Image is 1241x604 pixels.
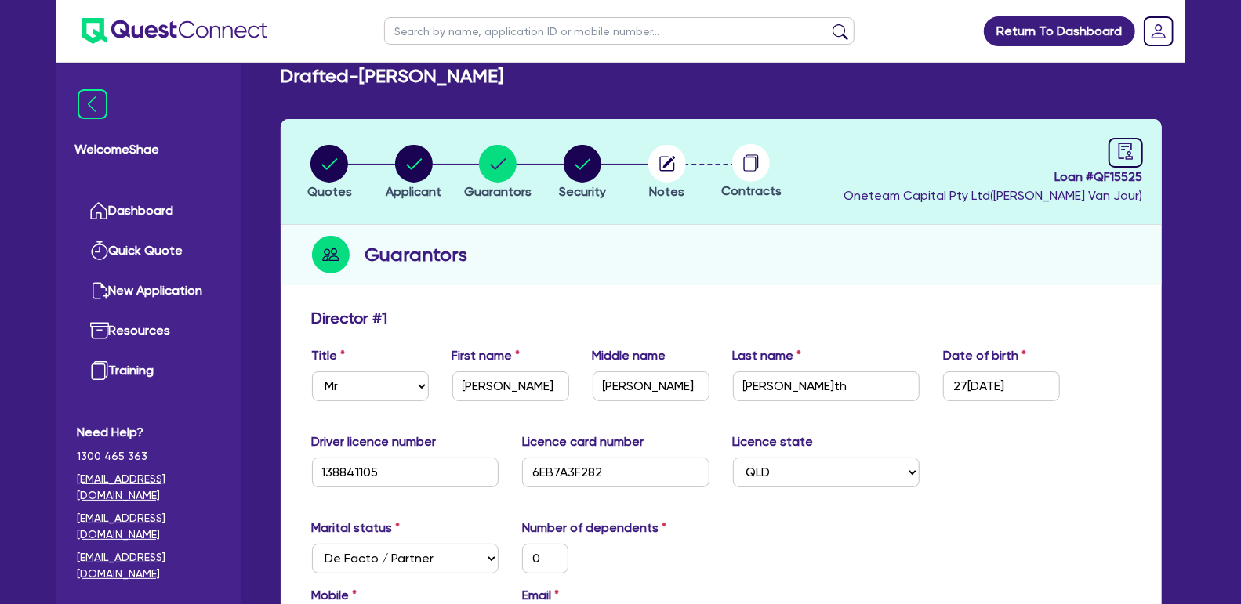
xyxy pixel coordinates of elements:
span: Need Help? [78,423,220,442]
span: Welcome Shae [75,140,222,159]
h2: Guarantors [365,241,468,269]
label: Marital status [312,519,401,537]
span: Contracts [721,183,782,198]
img: icon-menu-close [78,89,107,119]
input: DD / MM / YYYY [943,371,1060,401]
button: Security [558,144,607,202]
label: Date of birth [943,346,1026,365]
span: 1300 465 363 [78,448,220,465]
span: Notes [649,184,684,199]
button: Applicant [385,144,442,202]
span: Guarantors [464,184,532,199]
span: Loan # QF15525 [844,168,1143,186]
a: New Application [78,271,220,311]
label: Middle name [593,346,666,365]
label: Licence state [733,432,814,451]
a: Return To Dashboard [984,16,1135,46]
span: Quotes [307,184,352,199]
span: Oneteam Capital Pty Ltd ( [PERSON_NAME] Van Jour ) [844,188,1143,203]
span: Security [559,184,606,199]
button: Notes [648,144,687,202]
img: new-application [90,281,109,300]
a: [EMAIL_ADDRESS][DOMAIN_NAME] [78,471,220,504]
img: step-icon [312,236,350,273]
a: Quick Quote [78,231,220,271]
input: Search by name, application ID or mobile number... [384,17,855,45]
img: resources [90,321,109,340]
img: quick-quote [90,241,109,260]
button: Guarantors [463,144,532,202]
label: First name [452,346,521,365]
img: training [90,361,109,380]
a: [EMAIL_ADDRESS][DOMAIN_NAME] [78,510,220,543]
h3: Director # 1 [312,309,388,327]
label: Number of dependents [522,519,666,537]
img: quest-connect-logo-blue [82,18,267,44]
a: Dashboard [78,191,220,231]
button: Quotes [307,144,353,202]
span: audit [1117,143,1134,160]
label: Driver licence number [312,432,437,451]
a: [EMAIL_ADDRESS][DOMAIN_NAME] [78,549,220,582]
a: Training [78,351,220,391]
a: Dropdown toggle [1138,11,1179,52]
h2: Drafted - [PERSON_NAME] [281,65,504,88]
a: Resources [78,311,220,351]
label: Last name [733,346,802,365]
span: Applicant [386,184,441,199]
label: Title [312,346,346,365]
label: Licence card number [522,432,644,451]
